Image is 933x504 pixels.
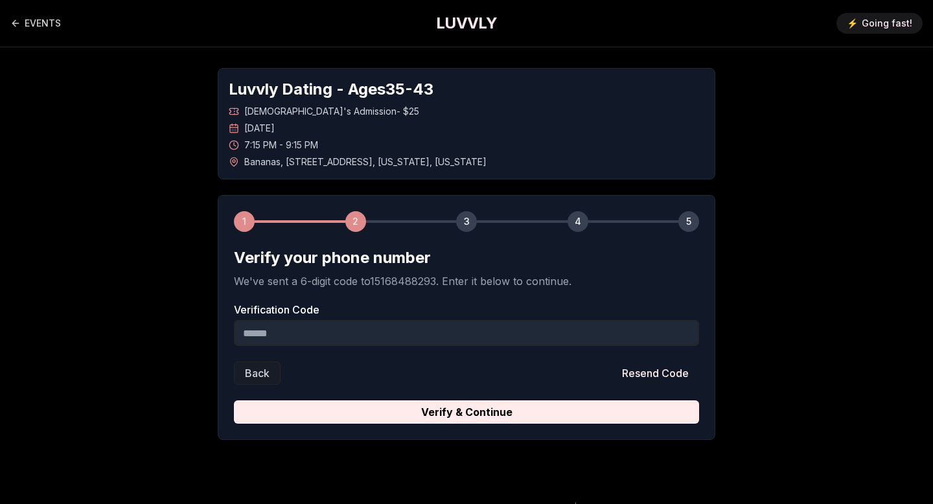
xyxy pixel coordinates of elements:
div: 4 [568,211,588,232]
p: We've sent a 6-digit code to 15168488293 . Enter it below to continue. [234,273,699,289]
a: Back to events [10,10,61,36]
button: Verify & Continue [234,400,699,424]
span: ⚡️ [847,17,858,30]
span: [DEMOGRAPHIC_DATA]'s Admission - $25 [244,105,419,118]
div: 2 [345,211,366,232]
a: LUVVLY [436,13,497,34]
div: 1 [234,211,255,232]
button: Resend Code [612,361,699,385]
h2: Verify your phone number [234,247,699,268]
span: Going fast! [862,17,912,30]
div: 5 [678,211,699,232]
span: [DATE] [244,122,275,135]
span: Bananas , [STREET_ADDRESS] , [US_STATE] , [US_STATE] [244,155,487,168]
div: 3 [456,211,477,232]
h1: Luvvly Dating - Ages 35 - 43 [229,79,704,100]
span: 7:15 PM - 9:15 PM [244,139,318,152]
label: Verification Code [234,304,699,315]
button: Back [234,361,281,385]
